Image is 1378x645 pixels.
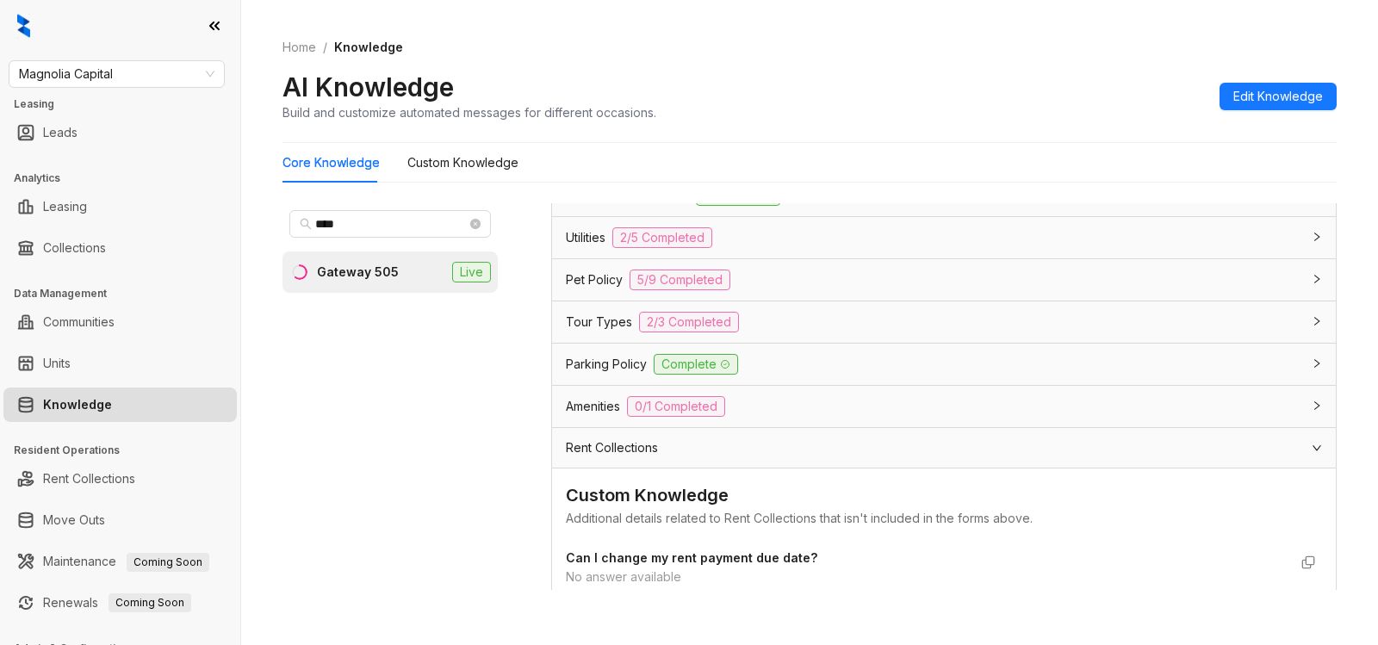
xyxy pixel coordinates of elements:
span: collapsed [1312,274,1322,284]
span: Live [452,262,491,282]
span: Tour Types [566,313,632,332]
li: Maintenance [3,544,237,579]
h3: Analytics [14,171,240,186]
div: Utilities2/5 Completed [552,217,1336,258]
strong: Can I change my rent payment due date? [566,550,817,565]
span: close-circle [470,219,481,229]
span: 2/5 Completed [612,227,712,248]
li: Collections [3,231,237,265]
div: Custom Knowledge [407,153,518,172]
a: Knowledge [43,388,112,422]
li: Renewals [3,586,237,620]
div: Amenities0/1 Completed [552,386,1336,427]
div: Tour Types2/3 Completed [552,301,1336,343]
span: Coming Soon [109,593,191,612]
span: Pet Policy [566,270,623,289]
span: collapsed [1312,358,1322,369]
span: Amenities [566,397,620,416]
h3: Resident Operations [14,443,240,458]
div: Custom Knowledge [566,482,1322,509]
span: Rent Collections [566,438,658,457]
div: Gateway 505 [317,263,399,282]
a: Communities [43,305,115,339]
li: Units [3,346,237,381]
span: 0/1 Completed [627,396,725,417]
span: collapsed [1312,400,1322,411]
img: logo [17,14,30,38]
a: Leasing [43,189,87,224]
h3: Leasing [14,96,240,112]
a: Move Outs [43,503,105,537]
li: Communities [3,305,237,339]
div: Core Knowledge [282,153,380,172]
button: Edit Knowledge [1220,83,1337,110]
a: Collections [43,231,106,265]
li: Move Outs [3,503,237,537]
span: collapsed [1312,232,1322,242]
span: Complete [654,354,738,375]
li: Leasing [3,189,237,224]
div: No answer available [566,567,1288,586]
span: search [300,218,312,230]
h3: Data Management [14,286,240,301]
div: Build and customize automated messages for different occasions. [282,103,656,121]
span: Edit Knowledge [1233,87,1323,106]
li: Leads [3,115,237,150]
a: Units [43,346,71,381]
span: Parking Policy [566,355,647,374]
span: Knowledge [334,40,403,54]
span: 2/3 Completed [639,312,739,332]
a: Leads [43,115,78,150]
span: Utilities [566,228,605,247]
span: Coming Soon [127,553,209,572]
a: RenewalsComing Soon [43,586,191,620]
span: collapsed [1312,316,1322,326]
span: expanded [1312,443,1322,453]
span: Magnolia Capital [19,61,214,87]
li: Rent Collections [3,462,237,496]
div: Parking PolicyComplete [552,344,1336,385]
h2: AI Knowledge [282,71,454,103]
li: Knowledge [3,388,237,422]
span: 5/9 Completed [630,270,730,290]
li: / [323,38,327,57]
div: Pet Policy5/9 Completed [552,259,1336,301]
div: Additional details related to Rent Collections that isn't included in the forms above. [566,509,1322,528]
a: Rent Collections [43,462,135,496]
a: Home [279,38,320,57]
div: Rent Collections [552,428,1336,468]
